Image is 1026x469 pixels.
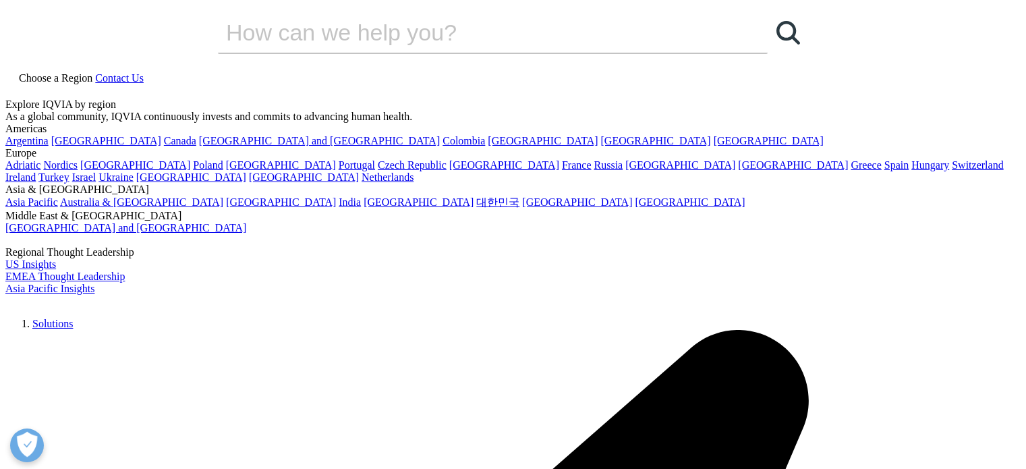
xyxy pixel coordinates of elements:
a: Asia Pacific Insights [5,283,94,294]
a: 검색 [768,12,808,53]
div: Regional Thought Leadership [5,246,1021,258]
a: [GEOGRAPHIC_DATA] [625,159,735,171]
a: [GEOGRAPHIC_DATA] [738,159,848,171]
a: [GEOGRAPHIC_DATA] and [GEOGRAPHIC_DATA] [199,135,440,146]
div: Europe [5,147,1021,159]
a: [GEOGRAPHIC_DATA] [136,171,246,183]
svg: Search [776,21,800,45]
a: [GEOGRAPHIC_DATA] [364,196,474,208]
a: 대한민국 [476,196,519,208]
a: Australia & [GEOGRAPHIC_DATA] [60,196,223,208]
a: Nordics [43,159,78,171]
div: As a global community, IQVIA continuously invests and commits to advancing human health. [5,111,1021,123]
div: Middle East & [GEOGRAPHIC_DATA] [5,210,1021,222]
a: Canada [164,135,196,146]
a: Colombia [443,135,485,146]
a: [GEOGRAPHIC_DATA] and [GEOGRAPHIC_DATA] [5,222,246,233]
a: Contact Us [95,72,144,84]
a: Russia [594,159,623,171]
a: [GEOGRAPHIC_DATA] [522,196,632,208]
a: Hungary [911,159,949,171]
span: Choose a Region [19,72,92,84]
a: [GEOGRAPHIC_DATA] [488,135,598,146]
a: Spain [884,159,909,171]
a: [GEOGRAPHIC_DATA] [226,159,336,171]
a: Portugal [339,159,375,171]
div: Americas [5,123,1021,135]
a: France [562,159,592,171]
a: [GEOGRAPHIC_DATA] [249,171,359,183]
a: Greece [851,159,881,171]
a: Czech Republic [378,159,447,171]
a: Poland [193,159,223,171]
a: [GEOGRAPHIC_DATA] [714,135,824,146]
div: Asia & [GEOGRAPHIC_DATA] [5,184,1021,196]
a: India [339,196,361,208]
a: Ukraine [98,171,134,183]
a: [GEOGRAPHIC_DATA] [601,135,711,146]
a: EMEA Thought Leadership [5,271,125,282]
a: [GEOGRAPHIC_DATA] [51,135,161,146]
a: Ireland [5,171,36,183]
button: 개방형 기본 설정 [10,429,44,462]
a: [GEOGRAPHIC_DATA] [449,159,559,171]
a: Switzerland [952,159,1003,171]
a: Netherlands [362,171,414,183]
a: [GEOGRAPHIC_DATA] [80,159,190,171]
a: Argentina [5,135,49,146]
input: 검색 [218,12,729,53]
a: Israel [72,171,96,183]
a: Turkey [38,171,69,183]
div: Explore IQVIA by region [5,99,1021,111]
a: [GEOGRAPHIC_DATA] [226,196,336,208]
a: US Insights [5,258,56,270]
a: Asia Pacific [5,196,58,208]
a: Solutions [32,318,73,329]
a: [GEOGRAPHIC_DATA] [635,196,745,208]
a: Adriatic [5,159,40,171]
